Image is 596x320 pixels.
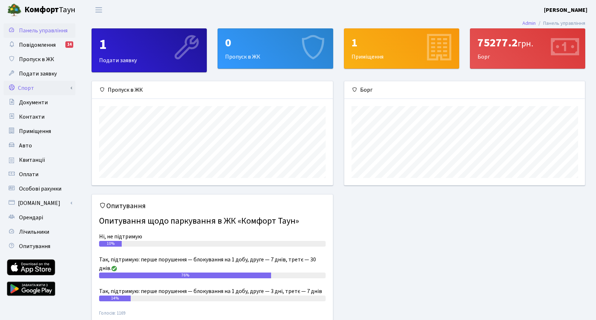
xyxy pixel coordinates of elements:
a: Авто [4,138,75,153]
a: 1Приміщення [344,28,459,69]
a: 0Пропуск в ЖК [218,28,333,69]
span: Таун [24,4,75,16]
span: Приміщення [19,127,51,135]
div: Приміщення [344,29,459,68]
div: 14% [99,296,131,301]
a: 1Подати заявку [92,28,207,72]
a: [DOMAIN_NAME] [4,196,75,210]
span: Оплати [19,170,38,178]
a: Приміщення [4,124,75,138]
span: Повідомлення [19,41,56,49]
span: Лічильники [19,228,49,236]
a: Пропуск в ЖК [4,52,75,67]
div: Так, підтримую: перше порушення — блокування на 1 добу, друге — 3 дні, третє — 7 днів [99,287,326,296]
div: Борг [344,81,585,99]
nav: breadcrumb [512,16,596,31]
span: Подати заявку [19,70,57,78]
li: Панель управління [536,19,585,27]
div: Пропуск в ЖК [218,29,332,68]
div: 1 [351,36,452,50]
a: Опитування [4,239,75,253]
a: Документи [4,95,75,110]
div: Так, підтримую: перше порушення — блокування на 1 добу, друге — 7 днів, третє — 30 днів. [99,255,326,273]
a: Особові рахунки [4,182,75,196]
a: Контакти [4,110,75,124]
a: Оплати [4,167,75,182]
div: Пропуск в ЖК [92,81,333,99]
span: грн. [518,37,533,50]
div: 75277.2 [478,36,578,50]
span: Панель управління [19,27,67,35]
div: Ні, не підтримую [99,232,326,241]
a: Повідомлення14 [4,38,75,52]
div: 76% [99,273,271,278]
span: Опитування [19,242,50,250]
a: Лічильники [4,225,75,239]
a: Панель управління [4,23,75,38]
a: [PERSON_NAME] [544,6,587,14]
div: 14 [65,41,73,48]
b: Комфорт [24,4,59,15]
div: Борг [470,29,585,68]
a: Спорт [4,81,75,95]
h4: Опитування щодо паркування в ЖК «Комфорт Таун» [99,213,326,229]
div: 10% [99,241,122,247]
h5: Опитування [99,202,326,210]
div: Подати заявку [92,29,206,72]
div: 1 [99,36,199,53]
span: Орендарі [19,214,43,221]
button: Переключити навігацію [90,4,108,16]
span: Контакти [19,113,45,121]
span: Квитанції [19,156,45,164]
a: Квитанції [4,153,75,167]
span: Документи [19,99,48,106]
span: Авто [19,142,32,150]
div: 0 [225,36,325,50]
img: logo.png [7,3,22,17]
a: Подати заявку [4,67,75,81]
a: Орендарі [4,210,75,225]
span: Особові рахунки [19,185,61,193]
span: Пропуск в ЖК [19,55,54,63]
a: Admin [522,19,536,27]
